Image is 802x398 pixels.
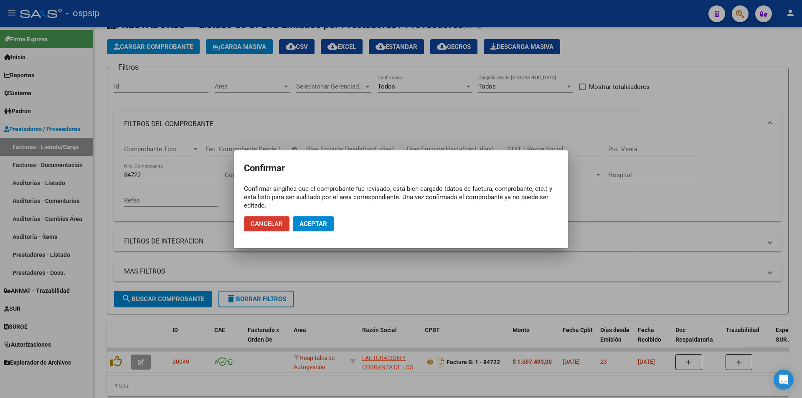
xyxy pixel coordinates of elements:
[244,185,558,210] div: Confirmar singifica que el comprobante fue revisado, está bien cargado (datos de factura, comprob...
[299,220,327,228] span: Aceptar
[251,220,283,228] span: Cancelar
[293,216,334,231] button: Aceptar
[244,216,289,231] button: Cancelar
[244,160,558,176] h2: Confirmar
[774,370,794,390] div: Open Intercom Messenger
